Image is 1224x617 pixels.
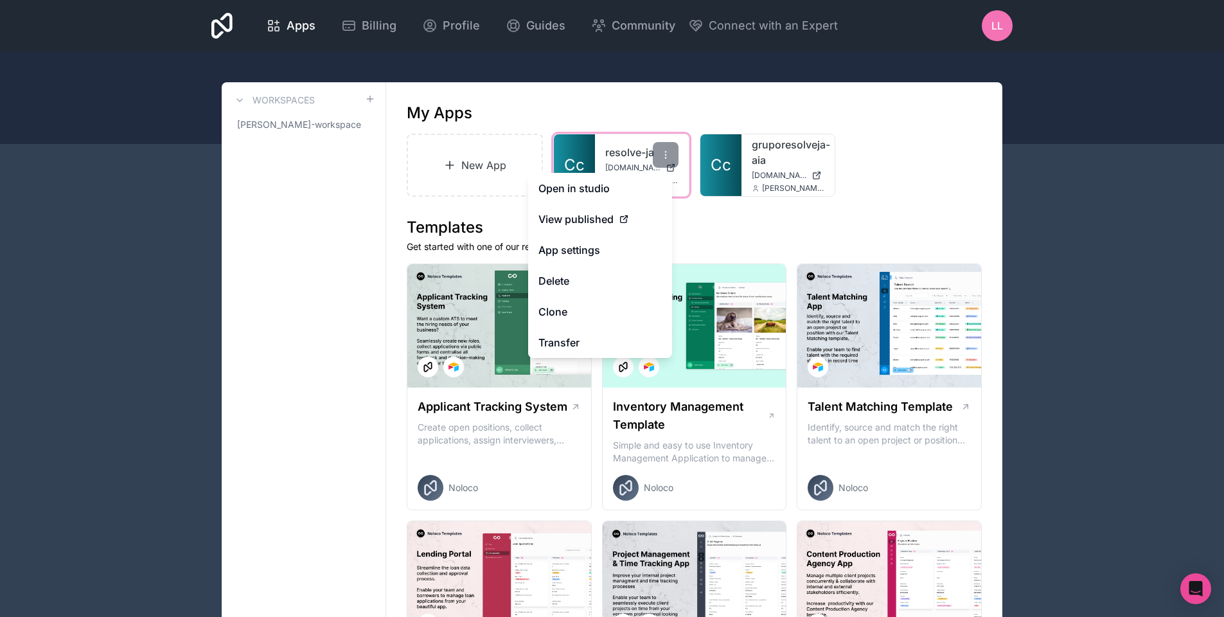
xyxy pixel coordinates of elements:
[700,134,741,196] a: Cc
[808,421,971,447] p: Identify, source and match the right talent to an open project or position with our Talent Matchi...
[362,17,396,35] span: Billing
[526,17,565,35] span: Guides
[752,137,825,168] a: gruporesolveja-aia
[613,439,776,465] p: Simple and easy to use Inventory Management Application to manage your stock, orders and Manufact...
[407,134,543,197] a: New App
[253,94,315,107] h3: Workspaces
[813,362,823,372] img: Airtable Logo
[613,398,767,434] h1: Inventory Management Template
[762,183,825,193] span: [PERSON_NAME][EMAIL_ADDRESS][PERSON_NAME][DOMAIN_NAME]
[752,170,825,181] a: [DOMAIN_NAME]
[564,155,585,175] span: Cc
[237,118,361,131] span: [PERSON_NAME]-workspace
[612,17,675,35] span: Community
[232,113,375,136] a: [PERSON_NAME]-workspace
[528,204,672,235] a: View published
[331,12,407,40] a: Billing
[605,163,661,173] span: [DOMAIN_NAME]
[752,170,807,181] span: [DOMAIN_NAME]
[991,18,1003,33] span: LL
[287,17,315,35] span: Apps
[644,362,654,372] img: Airtable Logo
[605,163,679,173] a: [DOMAIN_NAME]
[407,217,982,238] h1: Templates
[528,173,672,204] a: Open in studio
[528,296,672,327] a: Clone
[538,211,614,227] span: View published
[554,134,595,196] a: Cc
[407,103,472,123] h1: My Apps
[407,240,982,253] p: Get started with one of our ready-made templates
[528,265,672,296] button: Delete
[688,17,838,35] button: Connect with an Expert
[581,12,686,40] a: Community
[709,17,838,35] span: Connect with an Expert
[418,398,567,416] h1: Applicant Tracking System
[1180,573,1211,604] div: Open Intercom Messenger
[605,145,679,160] a: resolve-ja
[644,481,673,494] span: Noloco
[495,12,576,40] a: Guides
[443,17,480,35] span: Profile
[711,155,731,175] span: Cc
[808,398,953,416] h1: Talent Matching Template
[528,235,672,265] a: App settings
[418,421,581,447] p: Create open positions, collect applications, assign interviewers, centralise candidate feedback a...
[256,12,326,40] a: Apps
[838,481,868,494] span: Noloco
[448,362,459,372] img: Airtable Logo
[412,12,490,40] a: Profile
[448,481,478,494] span: Noloco
[528,327,672,358] a: Transfer
[232,93,315,108] a: Workspaces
